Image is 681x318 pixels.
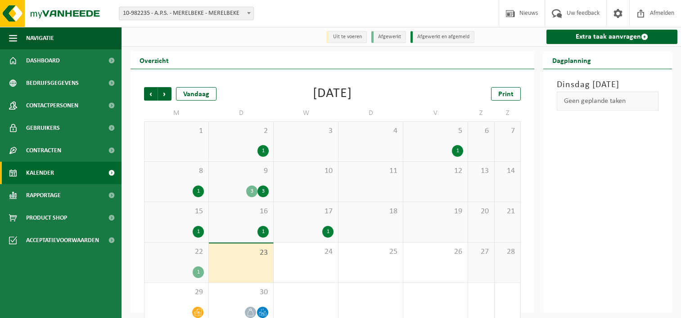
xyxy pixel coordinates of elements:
[468,105,495,121] td: Z
[278,126,334,136] span: 3
[338,105,403,121] td: D
[193,266,204,278] div: 1
[499,207,516,216] span: 21
[408,166,463,176] span: 12
[473,207,490,216] span: 20
[26,117,60,139] span: Gebruikers
[343,166,398,176] span: 11
[26,139,61,162] span: Contracten
[326,31,367,43] li: Uit te voeren
[119,7,254,20] span: 10-982235 - A.P.S. - MERELBEKE - MERELBEKE
[473,247,490,257] span: 27
[26,229,99,252] span: Acceptatievoorwaarden
[213,207,269,216] span: 16
[119,7,253,20] span: 10-982235 - A.P.S. - MERELBEKE - MERELBEKE
[343,207,398,216] span: 18
[499,126,516,136] span: 7
[149,207,204,216] span: 15
[131,51,178,69] h2: Overzicht
[278,207,334,216] span: 17
[557,92,658,110] div: Geen geplande taken
[408,207,463,216] span: 19
[557,78,658,92] h3: Dinsdag [DATE]
[408,247,463,257] span: 26
[149,287,204,297] span: 29
[495,105,521,121] td: Z
[149,247,204,257] span: 22
[257,145,269,157] div: 1
[193,185,204,197] div: 1
[213,287,269,297] span: 30
[257,185,269,197] div: 3
[278,166,334,176] span: 10
[343,247,398,257] span: 25
[149,126,204,136] span: 1
[343,126,398,136] span: 4
[246,185,257,197] div: 3
[403,105,468,121] td: V
[158,87,171,101] span: Volgende
[322,226,334,238] div: 1
[278,247,334,257] span: 24
[410,31,474,43] li: Afgewerkt en afgemeld
[473,126,490,136] span: 6
[209,105,274,121] td: D
[149,166,204,176] span: 8
[313,87,352,101] div: [DATE]
[26,162,54,184] span: Kalender
[144,105,209,121] td: M
[473,166,490,176] span: 13
[408,126,463,136] span: 5
[26,184,61,207] span: Rapportage
[26,94,78,117] span: Contactpersonen
[499,247,516,257] span: 28
[213,126,269,136] span: 2
[452,145,463,157] div: 1
[499,166,516,176] span: 14
[193,226,204,238] div: 1
[213,166,269,176] span: 9
[543,51,600,69] h2: Dagplanning
[274,105,338,121] td: W
[371,31,406,43] li: Afgewerkt
[498,91,514,98] span: Print
[491,87,521,101] a: Print
[26,27,54,49] span: Navigatie
[257,226,269,238] div: 1
[144,87,158,101] span: Vorige
[546,30,677,44] a: Extra taak aanvragen
[213,248,269,258] span: 23
[176,87,216,101] div: Vandaag
[26,49,60,72] span: Dashboard
[26,207,67,229] span: Product Shop
[26,72,79,94] span: Bedrijfsgegevens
